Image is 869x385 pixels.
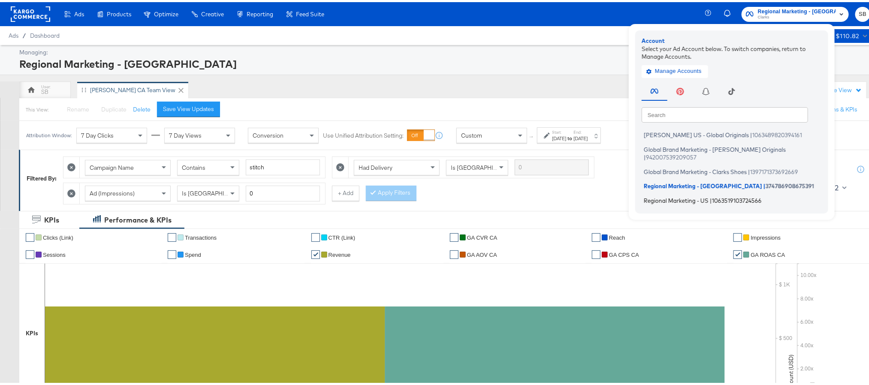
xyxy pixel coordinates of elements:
[90,162,134,169] span: Campaign Name
[329,232,356,239] span: CTR (Link)
[752,129,802,136] span: 1063489820394161
[19,46,868,54] div: Managing:
[26,327,38,335] div: KPIs
[246,157,320,173] input: Enter a search term
[467,232,498,239] span: GA CVR CA
[185,232,217,239] span: Transactions
[573,133,588,140] div: [DATE]
[758,5,836,14] span: Regional Marketing - [GEOGRAPHIC_DATA]
[154,9,178,15] span: Optimize
[253,129,284,137] span: Conversion
[26,104,48,111] div: This View:
[467,250,497,256] span: GA AOV CA
[26,231,34,240] a: ✔
[43,250,66,256] span: Sessions
[609,232,625,239] span: Reach
[247,9,273,15] span: Reporting
[648,64,702,74] span: Manage Accounts
[168,231,176,240] a: ✔
[201,9,224,15] span: Creative
[67,103,89,111] span: Rename
[332,183,359,199] button: + Add
[90,187,135,195] span: Ad (Impressions)
[311,231,320,240] a: ✔
[552,133,566,140] div: [DATE]
[461,129,482,137] span: Custom
[712,195,762,202] span: 1063519103724566
[19,54,868,69] div: Regional Marketing - [GEOGRAPHIC_DATA]
[642,35,822,43] div: Account
[750,166,798,173] span: 1397171373692669
[169,129,202,137] span: 7 Day Views
[642,63,708,75] button: Manage Accounts
[451,162,516,169] span: Is [GEOGRAPHIC_DATA]
[763,180,766,187] span: |
[450,248,459,257] a: ✔
[182,162,205,169] span: Contains
[359,162,392,169] span: Had Delivery
[246,183,320,199] input: Enter a number
[859,7,867,17] span: SB
[748,166,750,173] span: |
[104,213,172,223] div: Performance & KPIs
[44,213,59,223] div: KPIs
[90,84,175,92] div: [PERSON_NAME] CA Team View
[296,9,324,15] span: Feed Suite
[43,232,73,239] span: Clicks (Link)
[311,248,320,257] a: ✔
[81,85,86,90] div: Drag to reorder tab
[766,180,814,187] span: 374786908675391
[329,250,351,256] span: Revenue
[644,144,786,150] span: Global Brand Marketing - [PERSON_NAME] Originals
[18,30,30,37] span: /
[26,130,72,136] div: Attribution Window:
[644,129,749,136] span: [PERSON_NAME] US - Global Originals
[644,195,709,202] span: Regional Marketing - US
[450,231,459,240] a: ✔
[515,157,589,173] input: Enter a search term
[742,5,849,20] button: Regional Marketing - [GEOGRAPHIC_DATA]Clarks
[101,103,127,111] span: Duplicate
[751,232,781,239] span: Impressions
[819,84,862,93] div: Create View
[566,133,573,139] strong: to
[573,127,588,133] label: End:
[185,250,201,256] span: Spend
[27,172,57,180] div: Filtered By:
[758,12,836,19] span: Clarks
[644,166,747,173] span: Global Brand Marketing - Clarks Shoes
[81,129,114,137] span: 7 Day Clicks
[9,30,18,37] span: Ads
[168,248,176,257] a: ✔
[733,248,742,257] a: ✔
[157,99,220,115] button: Save View Updates
[836,29,860,39] div: $110.82
[733,231,742,240] a: ✔
[644,152,646,159] span: |
[41,86,48,94] div: SB
[107,9,131,15] span: Products
[182,187,247,195] span: Is [GEOGRAPHIC_DATA]
[30,30,60,37] a: Dashboard
[26,248,34,257] a: ✔
[74,9,84,15] span: Ads
[642,42,822,58] div: Select your Ad Account below. To switch companies, return to Manage Accounts.
[646,152,697,159] span: 942007539209057
[323,129,404,138] label: Use Unified Attribution Setting:
[644,180,762,187] span: Regional Marketing - [GEOGRAPHIC_DATA]
[750,129,752,136] span: |
[163,103,214,111] div: Save View Updates
[710,195,712,202] span: |
[528,133,536,136] span: ↑
[751,250,785,256] span: GA ROAS CA
[592,231,600,240] a: ✔
[592,248,600,257] a: ✔
[552,127,566,133] label: Start:
[133,103,151,111] button: Delete
[609,250,639,256] span: GA CPS CA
